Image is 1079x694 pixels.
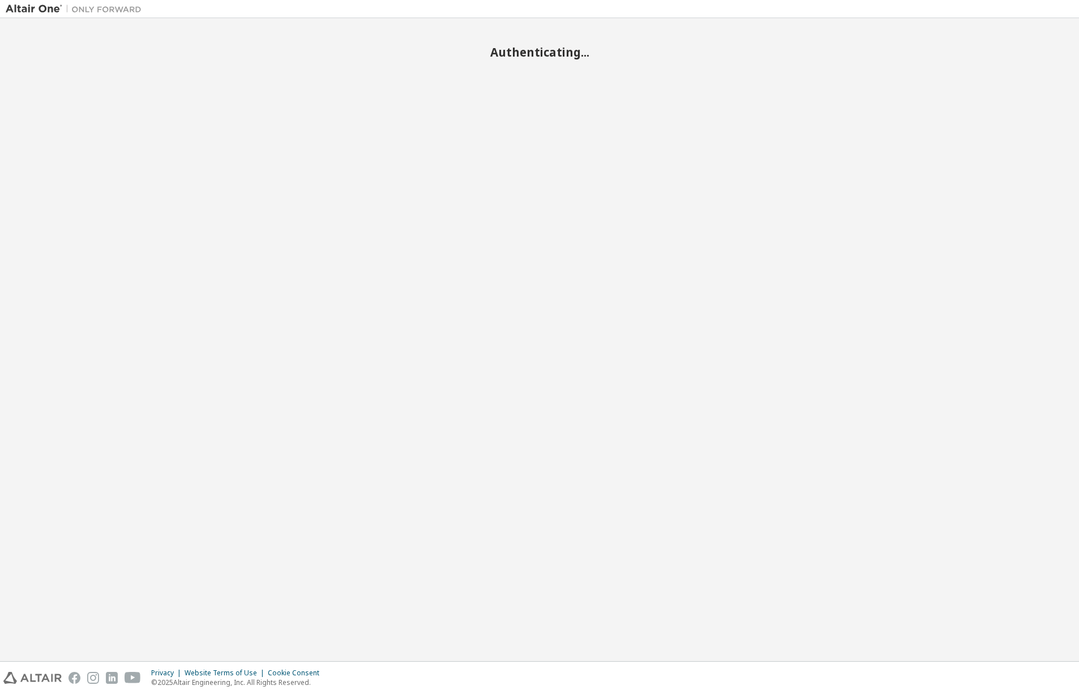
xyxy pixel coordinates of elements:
[268,669,326,678] div: Cookie Consent
[151,669,185,678] div: Privacy
[6,3,147,15] img: Altair One
[68,672,80,684] img: facebook.svg
[106,672,118,684] img: linkedin.svg
[125,672,141,684] img: youtube.svg
[151,678,326,687] p: © 2025 Altair Engineering, Inc. All Rights Reserved.
[3,672,62,684] img: altair_logo.svg
[6,45,1073,59] h2: Authenticating...
[87,672,99,684] img: instagram.svg
[185,669,268,678] div: Website Terms of Use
